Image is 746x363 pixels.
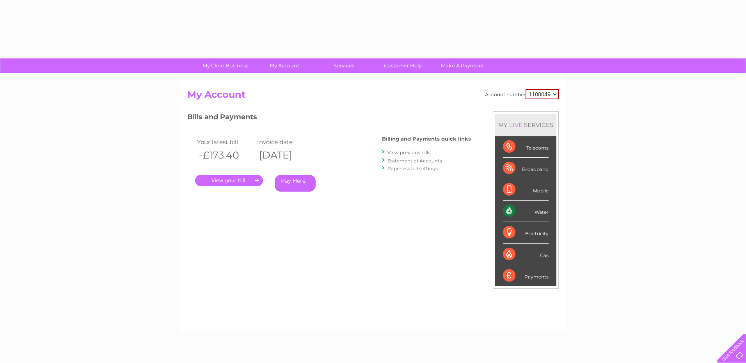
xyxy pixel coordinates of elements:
[195,147,255,163] th: -£173.40
[387,150,430,155] a: View previous bills
[187,111,471,125] h3: Bills and Payments
[195,137,255,147] td: Your latest bill
[485,89,559,99] div: Account number
[503,158,549,179] div: Broadband
[195,175,263,186] a: .
[255,147,315,163] th: [DATE]
[312,58,376,73] a: Services
[252,58,317,73] a: My Account
[503,244,549,265] div: Gas
[255,137,315,147] td: Invoice date
[508,121,524,129] div: LIVE
[503,222,549,243] div: Electricity
[382,136,471,142] h4: Billing and Payments quick links
[503,201,549,222] div: Water
[430,58,495,73] a: Make A Payment
[371,58,435,73] a: Customer Help
[387,166,438,171] a: Paperless bill settings
[495,114,556,136] div: MY SERVICES
[187,89,559,104] h2: My Account
[275,175,316,192] a: Pay Here
[387,158,442,164] a: Statement of Accounts
[503,179,549,201] div: Mobile
[503,136,549,158] div: Telecoms
[503,265,549,286] div: Payments
[193,58,258,73] a: My Clear Business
